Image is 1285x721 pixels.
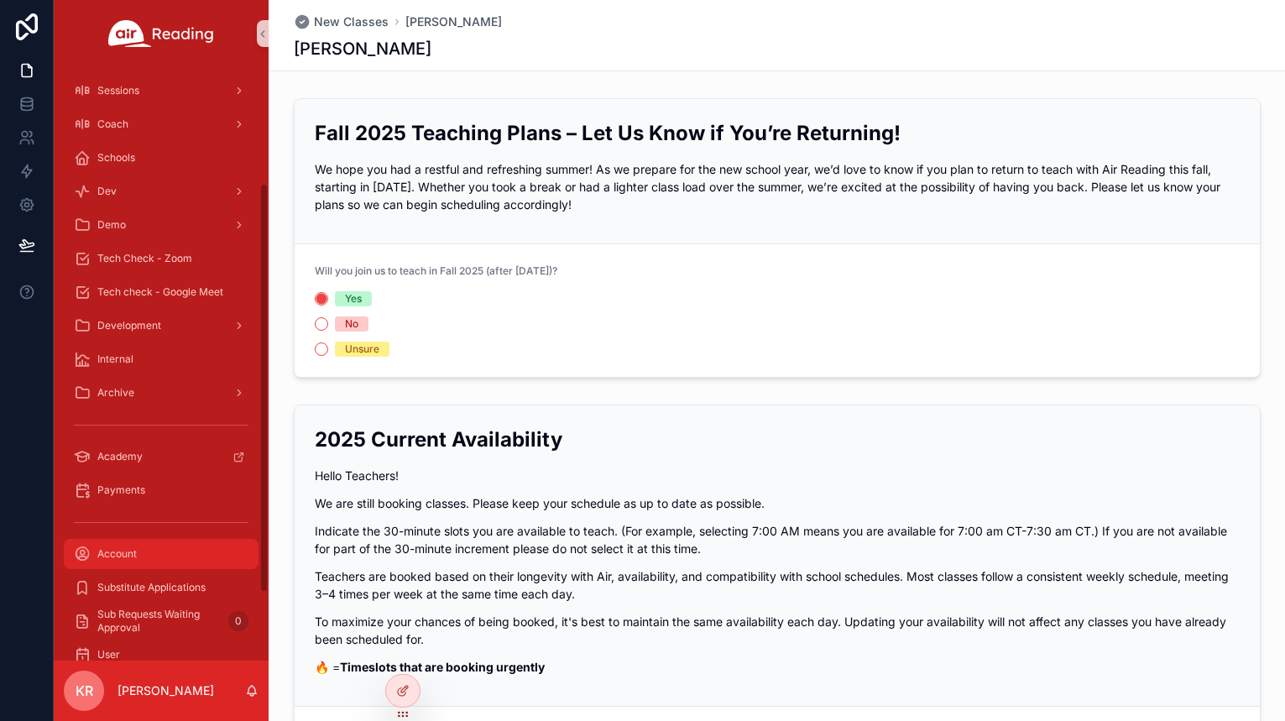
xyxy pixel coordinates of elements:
p: Hello Teachers! [315,467,1240,484]
span: Internal [97,353,133,366]
h2: 2025 Current Availability [315,426,1240,453]
a: New Classes [294,13,389,30]
a: Development [64,311,259,341]
span: Archive [97,386,134,400]
a: Internal [64,344,259,374]
a: Coach [64,109,259,139]
div: Unsure [345,342,379,357]
a: Schools [64,143,259,173]
a: Archive [64,378,259,408]
p: 🔥 = [315,658,1240,676]
span: Demo [97,218,126,232]
span: Will you join us to teach in Fall 2025 (after [DATE])? [315,264,557,277]
a: Payments [64,475,259,505]
a: Sessions [64,76,259,106]
p: Teachers are booked based on their longevity with Air, availability, and compatibility with schoo... [315,567,1240,603]
span: Academy [97,450,143,463]
span: KR [76,681,93,701]
span: Account [97,547,137,561]
div: Yes [345,291,362,306]
strong: Timeslots that are booking urgently [340,660,545,674]
a: Dev [64,176,259,206]
div: No [345,316,358,332]
span: Schools [97,151,135,165]
img: App logo [108,20,214,47]
p: We hope you had a restful and refreshing summer! As we prepare for the new school year, we’d love... [315,160,1240,213]
span: Development [97,319,161,332]
a: Tech check - Google Meet [64,277,259,307]
span: Tech Check - Zoom [97,252,192,265]
p: We are still booking classes. Please keep your schedule as up to date as possible. [315,494,1240,512]
div: scrollable content [54,67,269,661]
a: Academy [64,441,259,472]
span: New Classes [314,13,389,30]
h2: Fall 2025 Teaching Plans – Let Us Know if You’re Returning! [315,119,1240,147]
p: To maximize your chances of being booked, it's best to maintain the same availability each day. U... [315,613,1240,648]
span: Substitute Applications [97,581,206,594]
a: Tech Check - Zoom [64,243,259,274]
span: Dev [97,185,117,198]
a: [PERSON_NAME] [405,13,502,30]
h1: [PERSON_NAME] [294,37,431,60]
span: Tech check - Google Meet [97,285,223,299]
a: Demo [64,210,259,240]
p: Indicate the 30-minute slots you are available to teach. (For example, selecting 7:00 AM means yo... [315,522,1240,557]
p: [PERSON_NAME] [118,682,214,699]
span: Payments [97,483,145,497]
span: Sub Requests Waiting Approval [97,608,222,635]
a: Account [64,539,259,569]
a: User [64,640,259,670]
span: User [97,648,120,661]
span: Coach [97,118,128,131]
a: Substitute Applications [64,572,259,603]
span: Sessions [97,84,139,97]
div: 0 [228,611,248,631]
a: Sub Requests Waiting Approval0 [64,606,259,636]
